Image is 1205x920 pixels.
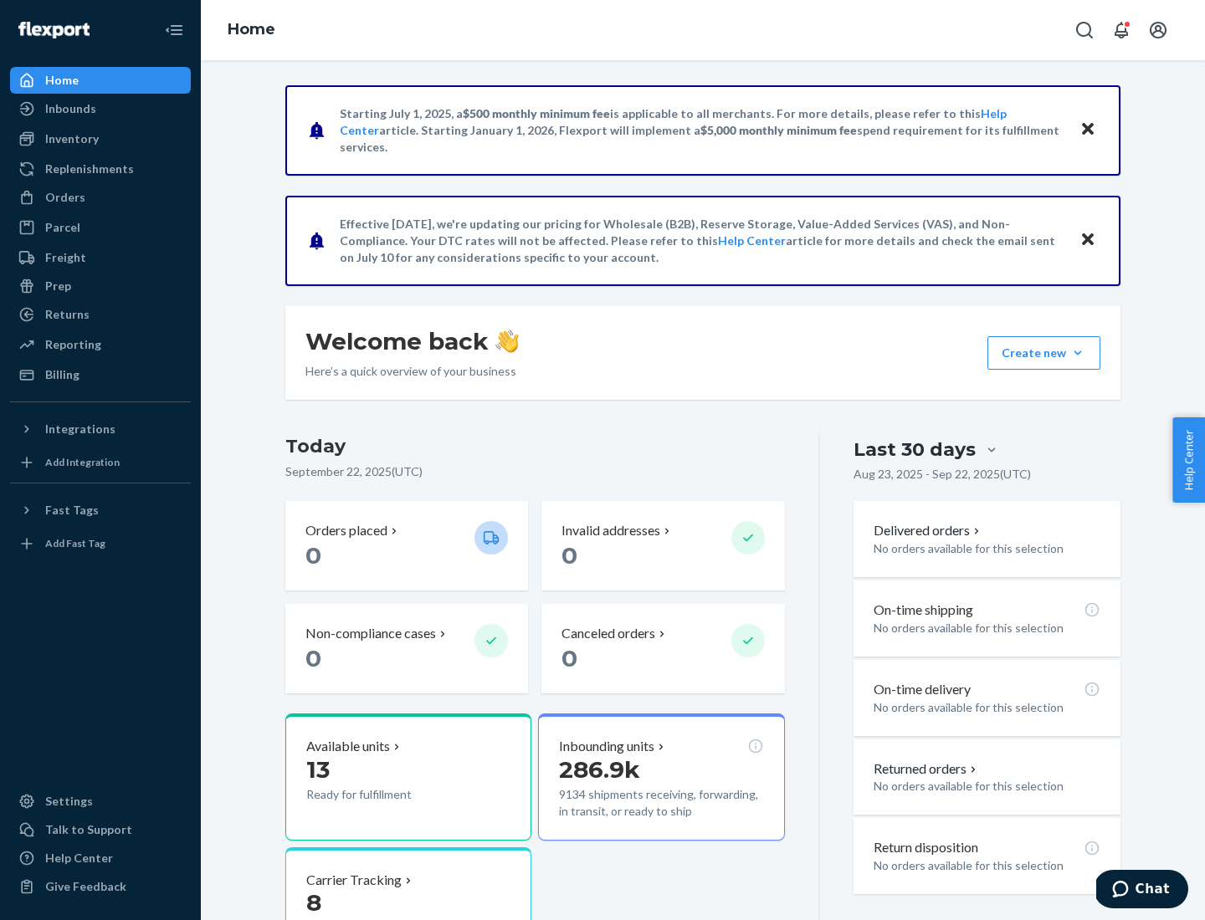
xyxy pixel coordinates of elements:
div: Billing [45,366,79,383]
span: 8 [306,888,321,917]
ol: breadcrumbs [214,6,289,54]
span: 286.9k [559,755,640,784]
button: Fast Tags [10,497,191,524]
a: Inventory [10,125,191,152]
div: Help Center [45,850,113,866]
p: No orders available for this selection [874,540,1100,557]
div: Add Integration [45,455,120,469]
a: Prep [10,273,191,299]
p: Invalid addresses [561,521,660,540]
span: $500 monthly minimum fee [463,106,610,120]
div: Inventory [45,130,99,147]
div: Add Fast Tag [45,536,105,550]
button: Integrations [10,416,191,442]
p: Carrier Tracking [306,871,402,890]
a: Freight [10,244,191,271]
span: 13 [306,755,330,784]
a: Home [228,20,275,38]
p: Aug 23, 2025 - Sep 22, 2025 ( UTC ) [854,466,1031,483]
div: Replenishments [45,161,134,177]
div: Last 30 days [854,437,976,463]
button: Delivered orders [874,521,983,540]
button: Invalid addresses 0 [541,501,784,590]
p: No orders available for this selection [874,620,1100,636]
span: 0 [561,541,577,570]
p: Effective [DATE], we're updating our pricing for Wholesale (B2B), Reserve Storage, Value-Added Se... [340,216,1064,266]
button: Non-compliance cases 0 [285,604,528,693]
button: Close [1077,118,1099,142]
div: Give Feedback [45,878,126,895]
button: Create new [987,336,1100,370]
div: Freight [45,249,86,266]
button: Open Search Box [1068,13,1101,47]
iframe: Opens a widget where you can chat to one of our agents [1096,870,1188,912]
div: Talk to Support [45,821,132,838]
p: Available units [306,737,390,756]
p: Ready for fulfillment [306,786,461,803]
span: 0 [305,541,321,570]
a: Add Fast Tag [10,530,191,557]
div: Home [45,72,79,89]
button: Close [1077,228,1099,253]
button: Canceled orders 0 [541,604,784,693]
button: Returned orders [874,759,980,779]
button: Orders placed 0 [285,501,528,590]
img: Flexport logo [18,22,90,38]
div: Reporting [45,336,101,353]
a: Add Integration [10,449,191,476]
a: Home [10,67,191,94]
div: Orders [45,189,85,206]
a: Reporting [10,331,191,358]
a: Help Center [718,233,786,248]
h1: Welcome back [305,326,519,356]
div: Returns [45,306,90,323]
a: Returns [10,301,191,328]
a: Settings [10,788,191,815]
div: Fast Tags [45,502,99,519]
p: 9134 shipments receiving, forwarding, in transit, or ready to ship [559,786,763,820]
span: 0 [305,644,321,672]
button: Help Center [1172,417,1205,503]
p: On-time shipping [874,601,973,620]
p: Canceled orders [561,624,655,643]
p: No orders available for this selection [874,699,1100,716]
span: 0 [561,644,577,672]
p: No orders available for this selection [874,778,1100,795]
button: Talk to Support [10,816,191,843]
button: Inbounding units286.9k9134 shipments receiving, forwarding, in transit, or ready to ship [538,713,784,841]
img: hand-wave emoji [495,330,519,353]
p: Non-compliance cases [305,624,436,643]
a: Parcel [10,214,191,241]
p: Orders placed [305,521,387,540]
div: Settings [45,793,93,810]
p: Here’s a quick overview of your business [305,363,519,380]
p: Return disposition [874,838,978,857]
button: Open notifications [1105,13,1138,47]
a: Inbounds [10,95,191,122]
div: Prep [45,278,71,294]
h3: Today [285,433,785,460]
span: $5,000 monthly minimum fee [700,123,857,137]
p: September 22, 2025 ( UTC ) [285,463,785,480]
button: Give Feedback [10,873,191,900]
button: Close Navigation [157,13,191,47]
button: Available units13Ready for fulfillment [285,713,531,841]
p: On-time delivery [874,680,971,699]
p: Inbounding units [559,737,654,756]
a: Orders [10,184,191,211]
a: Help Center [10,845,191,871]
p: Starting July 1, 2025, a is applicable to all merchants. For more details, please refer to this a... [340,105,1064,156]
a: Billing [10,361,191,388]
div: Inbounds [45,100,96,117]
a: Replenishments [10,156,191,182]
div: Parcel [45,219,80,236]
div: Integrations [45,421,115,437]
button: Open account menu [1141,13,1175,47]
p: No orders available for this selection [874,857,1100,874]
